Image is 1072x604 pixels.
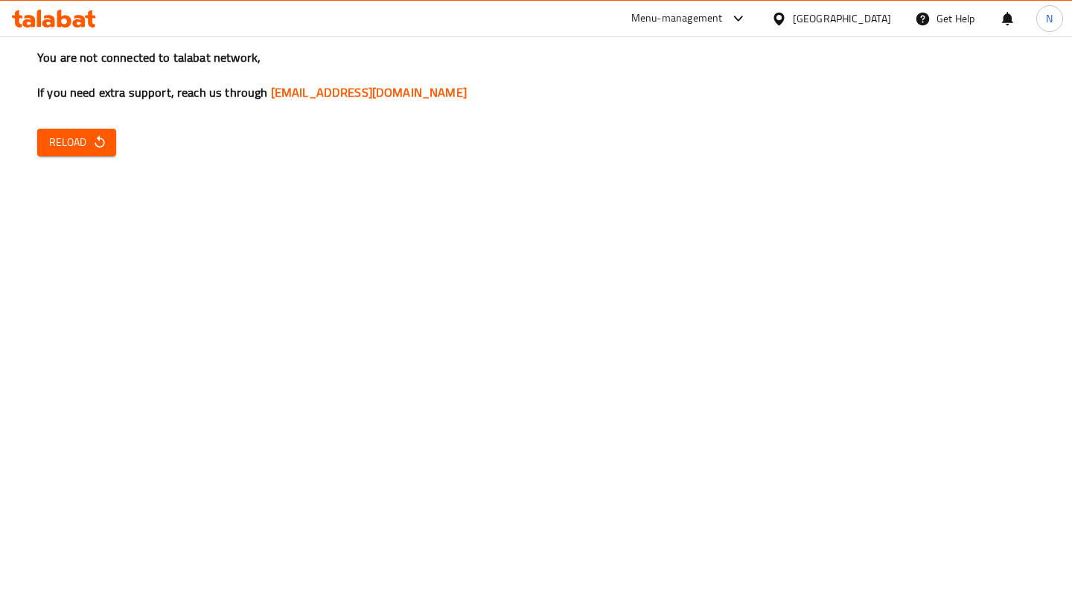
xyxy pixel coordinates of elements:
div: Menu-management [631,10,723,28]
span: N [1046,10,1053,27]
a: [EMAIL_ADDRESS][DOMAIN_NAME] [271,81,467,103]
button: Reload [37,129,116,156]
span: Reload [49,133,104,152]
h3: You are not connected to talabat network, If you need extra support, reach us through [37,49,1035,101]
div: [GEOGRAPHIC_DATA] [793,10,891,27]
